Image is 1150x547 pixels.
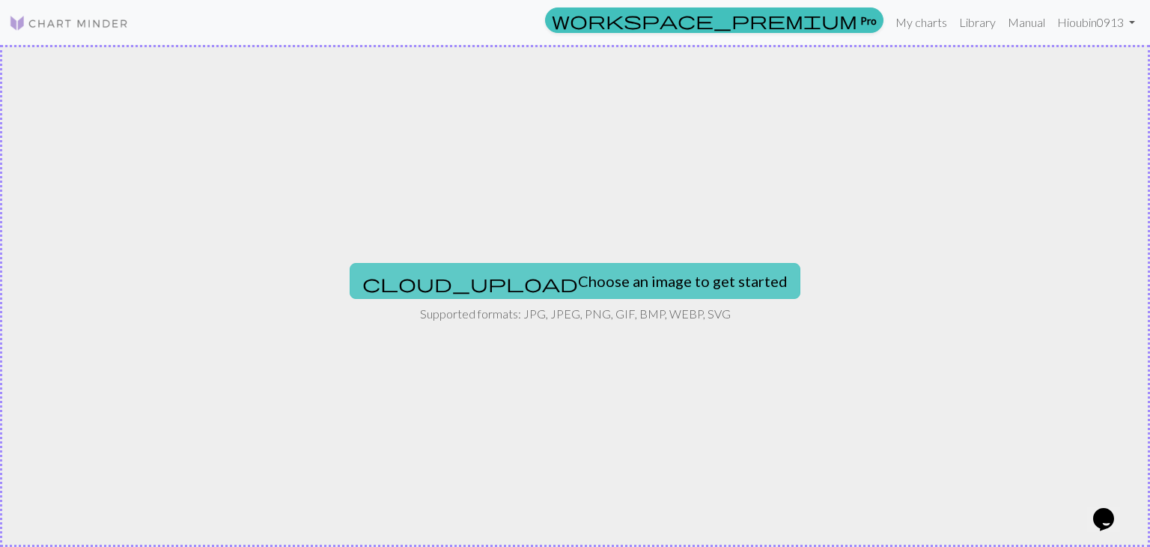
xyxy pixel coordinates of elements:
[1051,7,1141,37] a: Hioubin0913
[350,263,800,299] button: Choose an image to get started
[1087,487,1135,532] iframe: chat widget
[889,7,953,37] a: My charts
[362,273,578,294] span: cloud_upload
[552,10,857,31] span: workspace_premium
[9,14,129,32] img: Logo
[1002,7,1051,37] a: Manual
[420,305,731,323] p: Supported formats: JPG, JPEG, PNG, GIF, BMP, WEBP, SVG
[545,7,883,33] a: Pro
[953,7,1002,37] a: Library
